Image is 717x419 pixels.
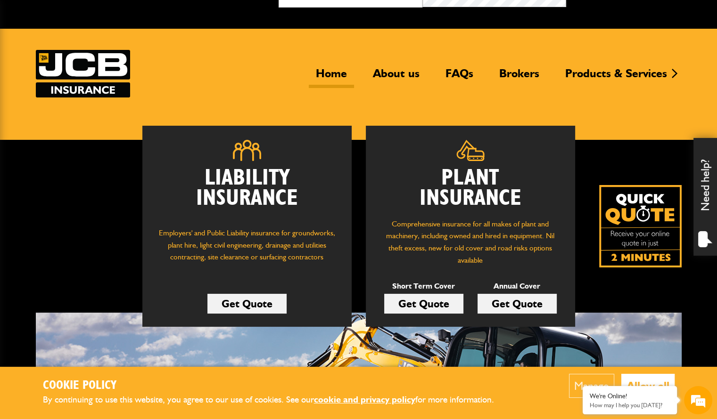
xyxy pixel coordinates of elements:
h2: Cookie Policy [43,379,510,393]
a: Home [309,66,354,88]
a: Get Quote [207,294,287,314]
a: Products & Services [558,66,674,88]
div: We're Online! [590,392,670,400]
button: Allow all [621,374,675,398]
a: FAQs [438,66,480,88]
a: Get Quote [478,294,557,314]
p: Annual Cover [478,280,557,292]
img: JCB Insurance Services logo [36,50,130,97]
a: About us [366,66,427,88]
p: Employers' and Public Liability insurance for groundworks, plant hire, light civil engineering, d... [157,227,338,272]
button: Manage [569,374,614,398]
a: Get your insurance quote isn just 2-minutes [599,185,682,267]
a: Brokers [492,66,546,88]
p: Comprehensive insurance for all makes of plant and machinery, including owned and hired in equipm... [380,218,561,266]
h2: Liability Insurance [157,168,338,218]
a: Get Quote [384,294,463,314]
a: cookie and privacy policy [314,394,415,405]
p: By continuing to use this website, you agree to our use of cookies. See our for more information. [43,393,510,407]
p: How may I help you today? [590,402,670,409]
p: Short Term Cover [384,280,463,292]
h2: Plant Insurance [380,168,561,209]
img: Quick Quote [599,185,682,267]
a: JCB Insurance Services [36,50,130,97]
div: Need help? [693,138,717,256]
